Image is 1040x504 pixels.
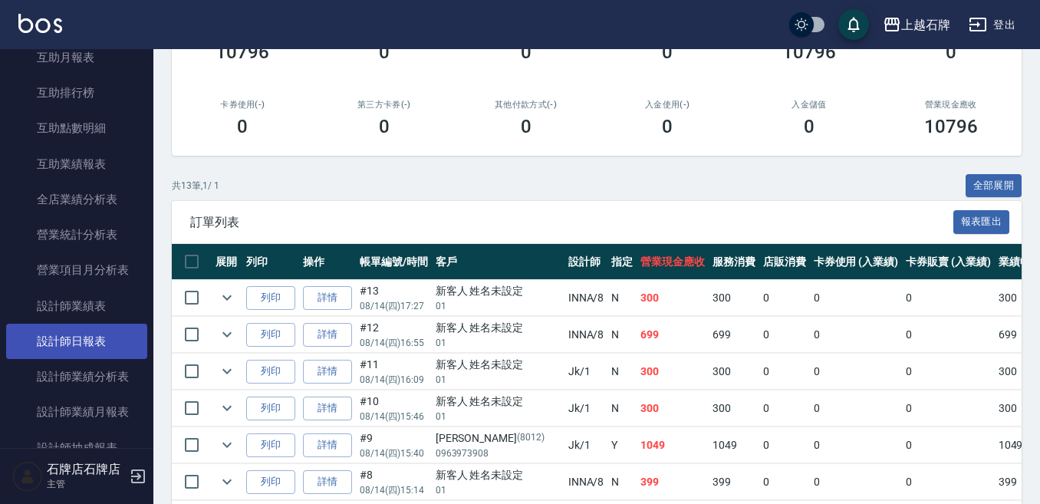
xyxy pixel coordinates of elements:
h3: 0 [946,41,956,63]
button: 列印 [246,360,295,384]
th: 卡券使用 (入業績) [810,244,903,280]
h3: 0 [379,41,390,63]
a: 設計師業績分析表 [6,359,147,394]
p: 01 [436,336,561,350]
a: 詳情 [303,323,352,347]
a: 設計師業績表 [6,288,147,324]
button: 列印 [246,286,295,310]
a: 互助業績報表 [6,147,147,182]
h3: 0 [237,116,248,137]
a: 營業統計分析表 [6,217,147,252]
h2: 入金使用(-) [615,100,720,110]
td: INNA /8 [564,280,608,316]
div: 新客人 姓名未設定 [436,394,561,410]
a: 互助排行榜 [6,75,147,110]
p: 01 [436,299,561,313]
a: 設計師業績月報表 [6,394,147,430]
a: 設計師抽成報表 [6,430,147,466]
td: 699 [709,317,759,353]
td: #13 [356,280,432,316]
button: expand row [216,433,239,456]
button: expand row [216,360,239,383]
div: 新客人 姓名未設定 [436,320,561,336]
p: 0963973908 [436,446,561,460]
p: 08/14 (四) 16:55 [360,336,428,350]
button: expand row [216,286,239,309]
h2: 第三方卡券(-) [332,100,437,110]
td: 399 [637,464,709,500]
p: 主管 [47,477,125,491]
p: 08/14 (四) 16:09 [360,373,428,387]
td: 0 [902,464,995,500]
button: 全部展開 [966,174,1022,198]
td: 0 [759,354,810,390]
td: N [607,280,637,316]
h5: 石牌店石牌店 [47,462,125,477]
td: 0 [810,280,903,316]
td: N [607,464,637,500]
h3: 0 [521,116,532,137]
p: 08/14 (四) 17:27 [360,299,428,313]
img: Logo [18,14,62,33]
a: 互助月報表 [6,40,147,75]
button: save [838,9,869,40]
div: 新客人 姓名未設定 [436,283,561,299]
a: 詳情 [303,470,352,494]
td: 300 [637,354,709,390]
button: expand row [216,470,239,493]
th: 操作 [299,244,356,280]
a: 互助點數明細 [6,110,147,146]
td: 0 [759,427,810,463]
div: 新客人 姓名未設定 [436,467,561,483]
td: 0 [759,390,810,427]
div: 上越石牌 [901,15,950,35]
p: 01 [436,410,561,423]
h2: 卡券使用(-) [190,100,295,110]
h3: 0 [804,116,815,137]
a: 全店業績分析表 [6,182,147,217]
p: 01 [436,483,561,497]
td: 0 [810,317,903,353]
td: N [607,390,637,427]
td: N [607,354,637,390]
button: 列印 [246,323,295,347]
td: Y [607,427,637,463]
td: 300 [709,280,759,316]
td: 0 [902,390,995,427]
td: 0 [759,317,810,353]
h3: 0 [521,41,532,63]
p: (8012) [517,430,545,446]
td: INNA /8 [564,464,608,500]
td: 0 [759,280,810,316]
td: 0 [810,390,903,427]
h3: 0 [379,116,390,137]
h2: 入金儲值 [757,100,862,110]
th: 客戶 [432,244,564,280]
button: 列印 [246,433,295,457]
td: 399 [709,464,759,500]
h3: 0 [662,116,673,137]
p: 08/14 (四) 15:14 [360,483,428,497]
h3: 10796 [782,41,836,63]
button: 上越石牌 [877,9,956,41]
p: 08/14 (四) 15:40 [360,446,428,460]
h3: 10796 [216,41,269,63]
td: 0 [902,427,995,463]
td: N [607,317,637,353]
td: #10 [356,390,432,427]
button: 列印 [246,470,295,494]
td: 1049 [637,427,709,463]
td: 0 [810,427,903,463]
td: 300 [637,280,709,316]
h3: 10796 [924,116,978,137]
td: #12 [356,317,432,353]
td: 699 [637,317,709,353]
td: 0 [902,317,995,353]
td: Jk /1 [564,427,608,463]
p: 共 13 筆, 1 / 1 [172,179,219,193]
th: 展開 [212,244,242,280]
td: Jk /1 [564,390,608,427]
th: 設計師 [564,244,608,280]
img: Person [12,461,43,492]
td: INNA /8 [564,317,608,353]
